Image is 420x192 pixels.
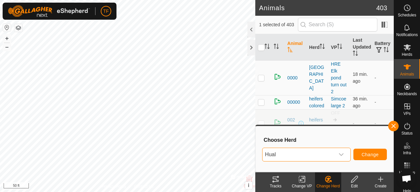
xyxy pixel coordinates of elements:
div: Create [367,183,394,189]
button: Change [353,149,387,160]
span: Aug 29, 2025, 7:56 AM [353,72,368,84]
a: Contact Us [134,183,153,189]
span: Status [401,131,412,135]
span: Schedules [398,13,416,17]
div: heifers colored [309,117,325,130]
p-sorticon: Activate to sort [384,48,389,53]
span: Animals [400,72,414,76]
td: - [372,60,394,95]
span: Aug 29, 2025, 7:38 AM [353,96,368,108]
img: returning on [274,118,282,126]
button: i [245,182,252,189]
span: Neckbands [397,92,417,96]
span: 0000 [287,75,298,81]
div: Change VP [289,183,315,189]
th: Battery [372,34,394,61]
a: HRE Elk pond turn out 2 [331,61,346,94]
button: – [3,43,11,51]
div: Tracks [262,183,289,189]
p-sorticon: Activate to sort [274,45,279,50]
img: Gallagher Logo [8,5,90,17]
div: [GEOGRAPHIC_DATA] [309,64,325,92]
h3: Choose Herd [264,137,387,143]
h2: Animals [259,4,376,12]
span: Infra [403,151,411,155]
td: - [372,109,394,138]
a: Simcoe large 2 [331,124,346,137]
div: Change Herd [315,183,341,189]
img: returning on [274,97,282,105]
p-sorticon: Activate to sort [320,45,325,50]
span: Herds [402,53,412,56]
span: 1 selected of 403 [259,21,298,28]
span: Change [362,152,379,157]
div: heifers colored [309,96,325,109]
span: VPs [403,112,410,116]
img: to [332,117,338,122]
td: - [372,95,394,109]
a: Privacy Policy [102,183,126,189]
span: Hual [262,148,335,161]
p-sorticon: Activate to sort [287,48,293,53]
span: 403 [376,3,387,13]
span: Heatmap [399,171,415,175]
span: - [353,121,354,126]
span: Notifications [396,33,418,37]
a: Simcoe large 2 [331,96,346,108]
input: Search (S) [298,18,377,32]
span: OFF [331,110,340,116]
a: Open chat [398,170,415,187]
p-sorticon: Activate to sort [264,45,270,50]
th: VP [328,34,350,61]
span: 0028y [287,117,297,130]
img: returning on [274,73,282,81]
button: Reset Map [3,24,11,32]
div: Edit [341,183,367,189]
span: i [248,182,249,188]
button: + [3,34,11,42]
th: Animal [285,34,306,61]
span: 00000 [287,99,300,106]
p-sorticon: Activate to sort [337,45,342,50]
button: Map Layers [14,24,22,32]
span: TF [103,8,109,15]
th: Herd [306,34,328,61]
p-sorticon: Activate to sort [353,52,358,57]
div: dropdown trigger [335,148,348,161]
th: Last Updated [350,34,372,61]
